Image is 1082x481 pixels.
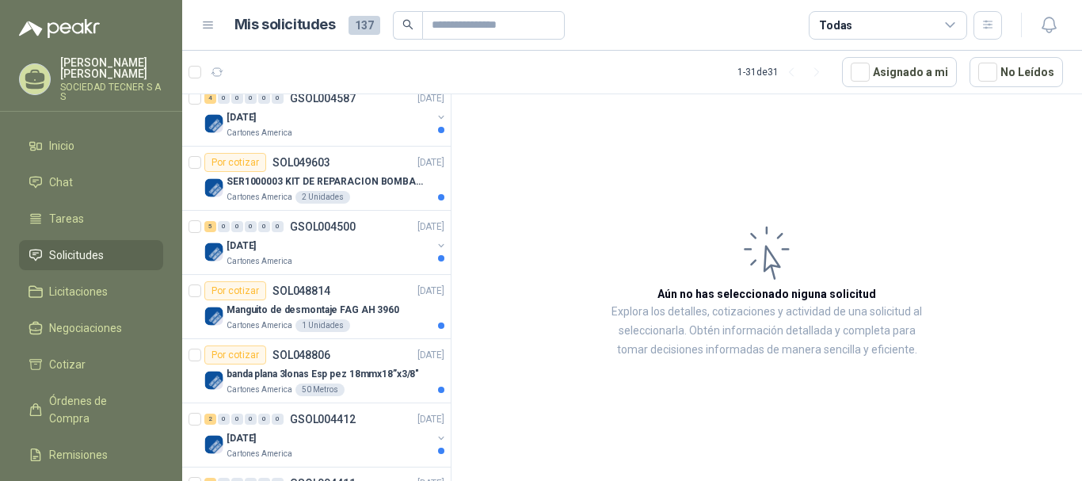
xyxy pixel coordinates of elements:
[204,221,216,232] div: 5
[295,191,350,204] div: 2 Unidades
[417,220,444,235] p: [DATE]
[204,89,448,139] a: 4 0 0 0 0 0 GSOL004587[DATE] Company Logo[DATE]Cartones America
[227,367,419,382] p: banda plana 3lonas Esp pez 18mmx18”x3/8"
[417,91,444,106] p: [DATE]
[819,17,852,34] div: Todas
[49,446,108,464] span: Remisiones
[245,414,257,425] div: 0
[19,204,163,234] a: Tareas
[49,210,84,227] span: Tareas
[657,285,876,303] h3: Aún no has seleccionado niguna solicitud
[227,110,256,125] p: [DATE]
[204,435,223,454] img: Company Logo
[19,240,163,270] a: Solicitudes
[19,277,163,307] a: Licitaciones
[272,414,284,425] div: 0
[19,349,163,380] a: Cotizar
[295,384,345,396] div: 50 Metros
[417,155,444,170] p: [DATE]
[227,127,292,139] p: Cartones America
[227,255,292,268] p: Cartones America
[231,221,243,232] div: 0
[295,319,350,332] div: 1 Unidades
[60,57,163,79] p: [PERSON_NAME] [PERSON_NAME]
[204,114,223,133] img: Company Logo
[227,239,256,254] p: [DATE]
[19,313,163,343] a: Negociaciones
[227,384,292,396] p: Cartones America
[417,348,444,363] p: [DATE]
[272,285,330,296] p: SOL048814
[204,307,223,326] img: Company Logo
[182,147,451,211] a: Por cotizarSOL049603[DATE] Company LogoSER1000003 KIT DE REPARACION BOMBA WILDENCartones America2...
[19,386,163,433] a: Órdenes de Compra
[227,191,292,204] p: Cartones America
[204,414,216,425] div: 2
[49,283,108,300] span: Licitaciones
[272,349,330,361] p: SOL048806
[290,221,356,232] p: GSOL004500
[610,303,924,360] p: Explora los detalles, cotizaciones y actividad de una solicitud al seleccionarla. Obtén informaci...
[290,93,356,104] p: GSOL004587
[204,410,448,460] a: 2 0 0 0 0 0 GSOL004412[DATE] Company Logo[DATE]Cartones America
[19,167,163,197] a: Chat
[227,174,424,189] p: SER1000003 KIT DE REPARACION BOMBA WILDEN
[970,57,1063,87] button: No Leídos
[49,174,73,191] span: Chat
[417,284,444,299] p: [DATE]
[204,93,216,104] div: 4
[737,59,829,85] div: 1 - 31 de 31
[402,19,413,30] span: search
[231,93,243,104] div: 0
[49,392,148,427] span: Órdenes de Compra
[231,414,243,425] div: 0
[49,319,122,337] span: Negociaciones
[258,93,270,104] div: 0
[19,131,163,161] a: Inicio
[234,13,336,36] h1: Mis solicitudes
[258,221,270,232] div: 0
[204,153,266,172] div: Por cotizar
[204,178,223,197] img: Company Logo
[204,281,266,300] div: Por cotizar
[49,356,86,373] span: Cotizar
[245,93,257,104] div: 0
[227,431,256,446] p: [DATE]
[349,16,380,35] span: 137
[49,137,74,155] span: Inicio
[272,221,284,232] div: 0
[227,319,292,332] p: Cartones America
[19,19,100,38] img: Logo peakr
[218,221,230,232] div: 0
[204,242,223,261] img: Company Logo
[417,412,444,427] p: [DATE]
[60,82,163,101] p: SOCIEDAD TECNER S A S
[227,303,399,318] p: Manguito de desmontaje FAG AH 3960
[218,414,230,425] div: 0
[182,275,451,339] a: Por cotizarSOL048814[DATE] Company LogoManguito de desmontaje FAG AH 3960Cartones America1 Unidades
[227,448,292,460] p: Cartones America
[49,246,104,264] span: Solicitudes
[272,157,330,168] p: SOL049603
[218,93,230,104] div: 0
[245,221,257,232] div: 0
[842,57,957,87] button: Asignado a mi
[258,414,270,425] div: 0
[204,217,448,268] a: 5 0 0 0 0 0 GSOL004500[DATE] Company Logo[DATE]Cartones America
[272,93,284,104] div: 0
[204,345,266,365] div: Por cotizar
[204,371,223,390] img: Company Logo
[19,440,163,470] a: Remisiones
[182,339,451,403] a: Por cotizarSOL048806[DATE] Company Logobanda plana 3lonas Esp pez 18mmx18”x3/8"Cartones America50...
[290,414,356,425] p: GSOL004412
